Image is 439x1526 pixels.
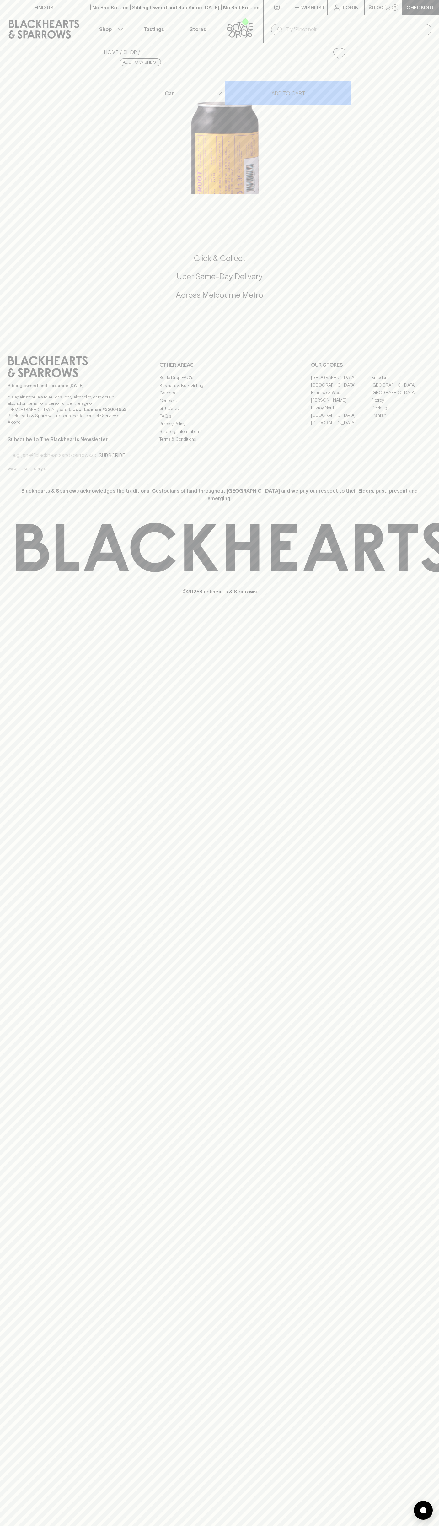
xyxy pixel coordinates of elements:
a: Business & Bulk Gifting [159,381,280,389]
a: [PERSON_NAME] [311,396,371,404]
a: Fitzroy [371,396,431,404]
a: Bottle Drop FAQ's [159,374,280,381]
p: Login [343,4,359,11]
input: Try "Pinot noir" [286,24,426,35]
a: HOME [104,49,119,55]
p: Shop [99,25,112,33]
a: Fitzroy North [311,404,371,411]
a: [GEOGRAPHIC_DATA] [371,381,431,389]
strong: Liquor License #32064953 [69,407,126,412]
p: Sibling owned and run since [DATE] [8,382,128,389]
a: [GEOGRAPHIC_DATA] [311,381,371,389]
img: bubble-icon [420,1507,426,1513]
p: We will never spam you [8,466,128,472]
a: Privacy Policy [159,420,280,428]
a: Braddon [371,374,431,381]
a: Prahran [371,411,431,419]
a: [GEOGRAPHIC_DATA] [311,374,371,381]
p: 0 [394,6,396,9]
p: Tastings [144,25,164,33]
a: Gift Cards [159,405,280,412]
h5: Across Melbourne Metro [8,290,431,300]
p: It is against the law to sell or supply alcohol to, or to obtain alcohol on behalf of a person un... [8,394,128,425]
a: [GEOGRAPHIC_DATA] [311,411,371,419]
p: FIND US [34,4,54,11]
p: Checkout [406,4,435,11]
p: OUR STORES [311,361,431,369]
button: Add to wishlist [331,46,348,62]
a: Stores [176,15,220,43]
a: Tastings [132,15,176,43]
a: Brunswick West [311,389,371,396]
div: Call to action block [8,228,431,333]
button: Add to wishlist [120,58,161,66]
p: OTHER AREAS [159,361,280,369]
a: [GEOGRAPHIC_DATA] [311,419,371,426]
a: Careers [159,389,280,397]
p: Blackhearts & Sparrows acknowledges the traditional Custodians of land throughout [GEOGRAPHIC_DAT... [12,487,427,502]
h5: Uber Same-Day Delivery [8,271,431,282]
h5: Click & Collect [8,253,431,263]
div: Can [162,87,225,100]
p: Wishlist [301,4,325,11]
p: Can [165,89,174,97]
img: 38805.png [99,64,351,194]
a: [GEOGRAPHIC_DATA] [371,389,431,396]
a: FAQ's [159,412,280,420]
a: Shipping Information [159,428,280,435]
p: $0.00 [368,4,383,11]
a: SHOP [123,49,137,55]
p: Stores [190,25,206,33]
button: Shop [88,15,132,43]
a: Terms & Conditions [159,436,280,443]
a: Geelong [371,404,431,411]
button: SUBSCRIBE [96,448,128,462]
p: Subscribe to The Blackhearts Newsletter [8,436,128,443]
input: e.g. jane@blackheartsandsparrows.com.au [13,450,96,460]
a: Contact Us [159,397,280,404]
p: SUBSCRIBE [99,452,125,459]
